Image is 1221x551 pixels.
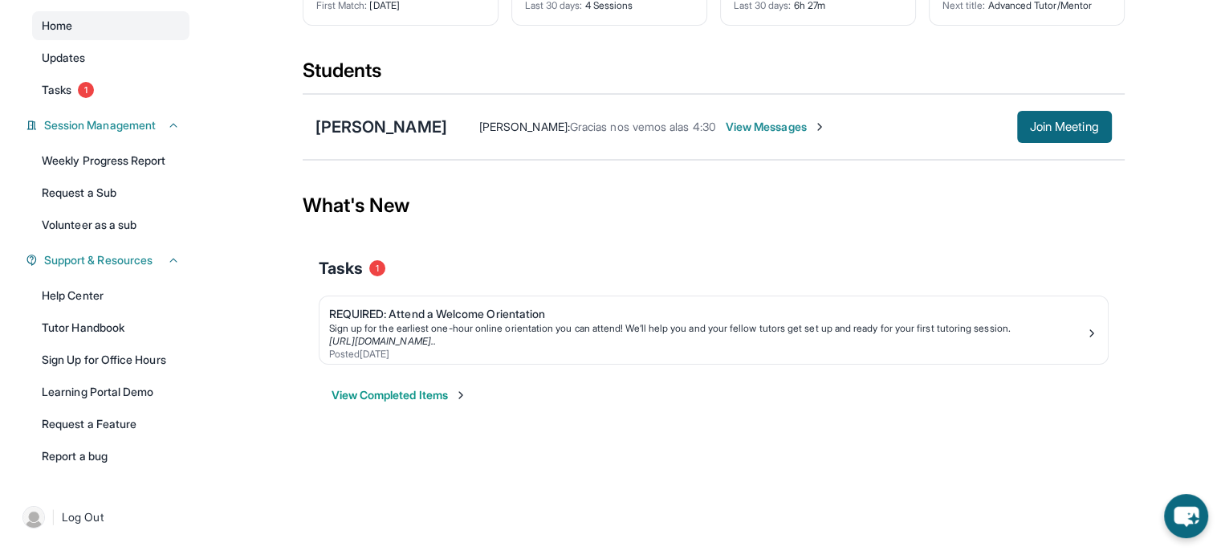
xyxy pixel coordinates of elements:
a: Help Center [32,281,189,310]
div: Posted [DATE] [329,348,1085,361]
span: View Messages [726,119,826,135]
a: [URL][DOMAIN_NAME].. [329,335,436,347]
span: Tasks [42,82,71,98]
button: Session Management [38,117,180,133]
span: Tasks [319,257,363,280]
span: | [51,508,55,527]
a: Learning Portal Demo [32,378,189,406]
img: user-img [22,506,45,529]
a: Weekly Progress Report [32,146,189,175]
button: chat-button [1164,494,1208,538]
a: Request a Sub [32,178,189,207]
span: Session Management [44,117,156,133]
a: Report a bug [32,442,189,471]
button: Join Meeting [1017,111,1112,143]
div: Students [303,58,1125,93]
a: Tutor Handbook [32,313,189,342]
span: [PERSON_NAME] : [479,120,570,133]
a: |Log Out [16,500,189,535]
span: Home [42,18,72,34]
button: Support & Resources [38,252,180,268]
span: Updates [42,50,86,66]
span: 1 [78,82,94,98]
div: What's New [303,170,1125,241]
button: View Completed Items [332,387,467,403]
span: Gracias nos vemos alas 4:30 [570,120,716,133]
span: Support & Resources [44,252,153,268]
a: Sign Up for Office Hours [32,345,189,374]
span: Join Meeting [1030,122,1099,132]
span: Log Out [62,509,104,525]
a: REQUIRED: Attend a Welcome OrientationSign up for the earliest one-hour online orientation you ca... [319,296,1108,364]
div: [PERSON_NAME] [315,116,447,138]
div: Sign up for the earliest one-hour online orientation you can attend! We’ll help you and your fell... [329,322,1085,335]
img: Chevron-Right [813,120,826,133]
a: Request a Feature [32,410,189,439]
a: Updates [32,43,189,72]
a: Tasks1 [32,76,189,104]
a: Volunteer as a sub [32,210,189,239]
span: 1 [369,260,385,276]
a: Home [32,11,189,40]
div: REQUIRED: Attend a Welcome Orientation [329,306,1085,322]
